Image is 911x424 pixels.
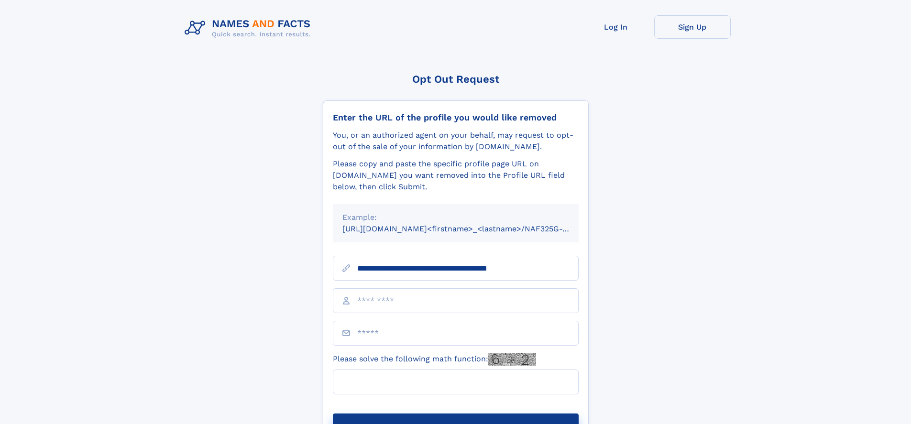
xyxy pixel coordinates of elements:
a: Sign Up [654,15,731,39]
a: Log In [578,15,654,39]
div: Enter the URL of the profile you would like removed [333,112,579,123]
small: [URL][DOMAIN_NAME]<firstname>_<lastname>/NAF325G-xxxxxxxx [342,224,597,233]
label: Please solve the following math function: [333,353,536,366]
div: You, or an authorized agent on your behalf, may request to opt-out of the sale of your informatio... [333,130,579,152]
div: Example: [342,212,569,223]
div: Please copy and paste the specific profile page URL on [DOMAIN_NAME] you want removed into the Pr... [333,158,579,193]
div: Opt Out Request [323,73,589,85]
img: Logo Names and Facts [181,15,318,41]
